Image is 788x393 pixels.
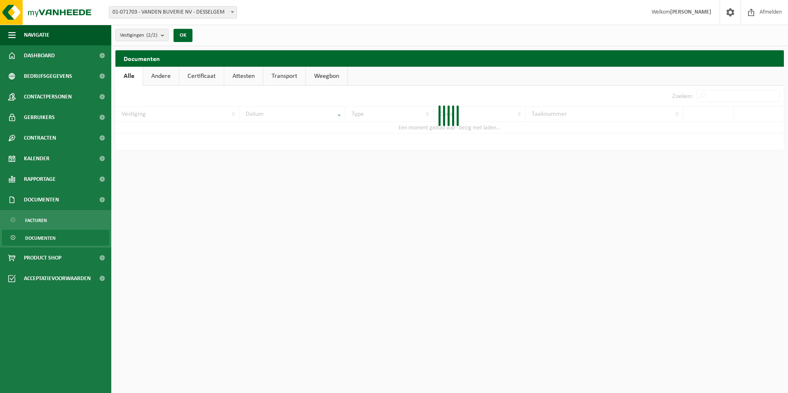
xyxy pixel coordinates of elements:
[24,248,61,268] span: Product Shop
[146,33,157,38] count: (2/2)
[24,128,56,148] span: Contracten
[670,9,711,15] strong: [PERSON_NAME]
[24,107,55,128] span: Gebruikers
[25,213,47,228] span: Facturen
[24,66,72,87] span: Bedrijfsgegevens
[174,29,192,42] button: OK
[24,25,49,45] span: Navigatie
[224,67,263,86] a: Attesten
[24,268,91,289] span: Acceptatievoorwaarden
[2,230,109,246] a: Documenten
[24,45,55,66] span: Dashboard
[24,189,59,210] span: Documenten
[24,148,49,169] span: Kalender
[263,67,305,86] a: Transport
[143,67,179,86] a: Andere
[2,212,109,228] a: Facturen
[179,67,224,86] a: Certificaat
[115,50,784,66] h2: Documenten
[24,169,56,189] span: Rapportage
[115,67,143,86] a: Alle
[24,87,72,107] span: Contactpersonen
[120,29,157,42] span: Vestigingen
[109,7,237,18] span: 01-071703 - VANDEN BUVERIE NV - DESSELGEM
[25,230,56,246] span: Documenten
[109,6,237,19] span: 01-071703 - VANDEN BUVERIE NV - DESSELGEM
[306,67,347,86] a: Weegbon
[115,29,169,41] button: Vestigingen(2/2)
